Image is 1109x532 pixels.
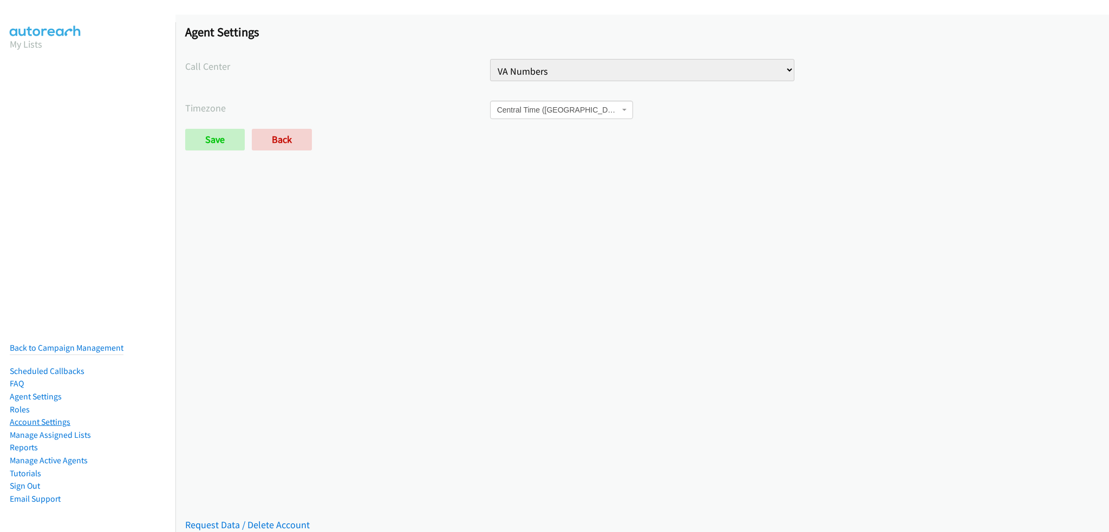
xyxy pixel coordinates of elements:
[10,468,41,478] a: Tutorials
[185,24,1099,40] h1: Agent Settings
[10,404,30,415] a: Roles
[10,391,62,402] a: Agent Settings
[10,378,24,389] a: FAQ
[10,494,61,504] a: Email Support
[10,343,123,353] a: Back to Campaign Management
[10,366,84,376] a: Scheduled Callbacks
[10,442,38,452] a: Reports
[497,104,619,115] span: Central Time (US & Canada)
[10,417,70,427] a: Account Settings
[185,101,490,115] label: Timezone
[490,101,633,119] span: Central Time (US & Canada)
[10,481,40,491] a: Sign Out
[185,129,245,150] input: Save
[252,129,312,150] a: Back
[185,59,490,74] label: Call Center
[10,38,42,50] a: My Lists
[185,518,310,531] a: Request Data / Delete Account
[10,430,91,440] a: Manage Assigned Lists
[10,455,88,465] a: Manage Active Agents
